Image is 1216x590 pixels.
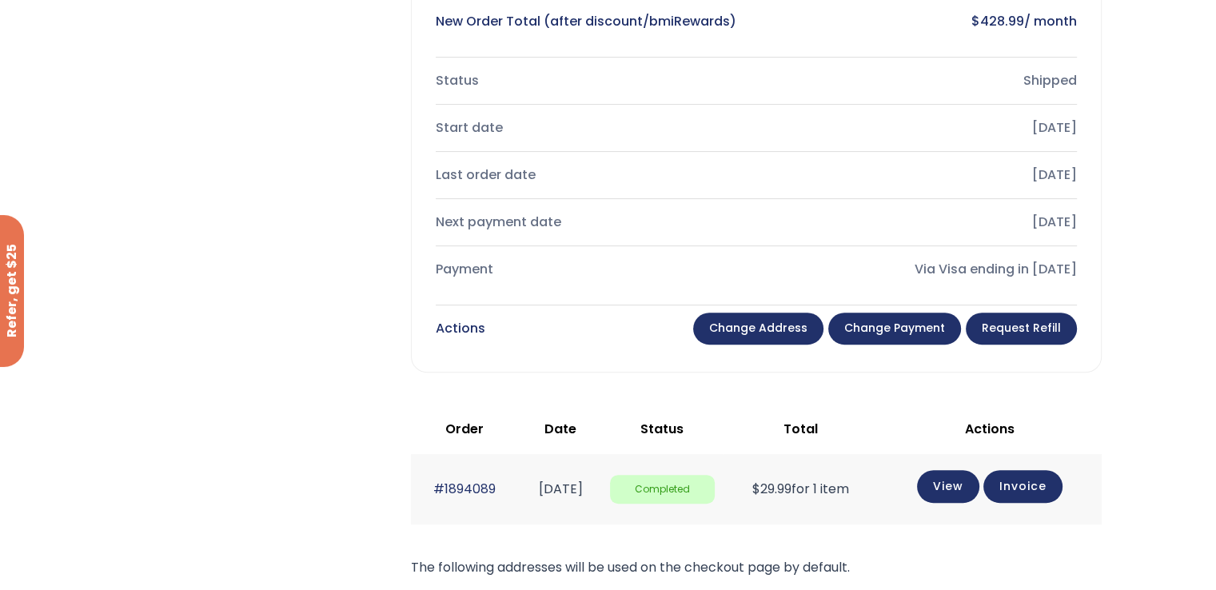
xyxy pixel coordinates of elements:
a: Change address [693,313,823,345]
div: [DATE] [769,164,1077,186]
a: Invoice [983,470,1063,503]
time: [DATE] [538,480,582,498]
div: Actions [436,317,485,340]
bdi: 428.99 [971,12,1024,30]
div: Via Visa ending in [DATE] [769,258,1077,281]
a: Request Refill [966,313,1077,345]
a: #1894089 [433,480,496,498]
p: The following addresses will be used on the checkout page by default. [411,556,1102,579]
span: 29.99 [752,480,791,498]
span: Order [445,420,484,438]
div: [DATE] [769,117,1077,139]
div: Status [436,70,744,92]
div: Last order date [436,164,744,186]
a: View [917,470,979,503]
td: for 1 item [723,454,879,524]
div: / month [769,10,1077,33]
div: Next payment date [436,211,744,233]
span: Date [544,420,576,438]
div: Start date [436,117,744,139]
div: New Order Total (after discount/bmiRewards) [436,10,744,33]
div: Shipped [769,70,1077,92]
span: Status [640,420,684,438]
span: $ [752,480,760,498]
div: [DATE] [769,211,1077,233]
span: Total [783,420,818,438]
div: Payment [436,258,744,281]
span: $ [971,12,980,30]
span: Completed [610,475,715,504]
a: Change payment [828,313,961,345]
span: Actions [965,420,1015,438]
